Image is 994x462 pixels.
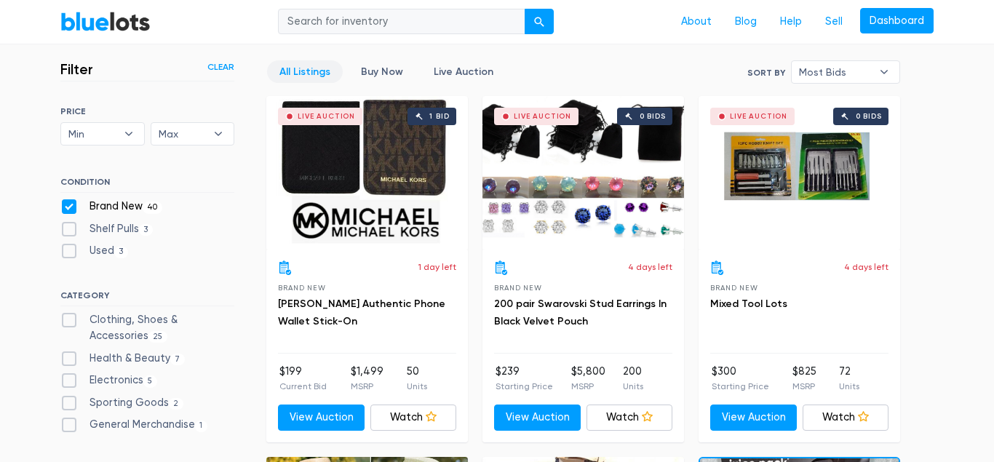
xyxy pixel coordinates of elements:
[60,373,157,389] label: Electronics
[768,8,814,36] a: Help
[278,298,445,327] a: [PERSON_NAME] Authentic Phone Wallet Stick-On
[60,221,153,237] label: Shelf Pulls
[747,66,785,79] label: Sort By
[712,380,769,393] p: Starting Price
[623,364,643,393] li: 200
[869,61,899,83] b: ▾
[114,247,128,258] span: 3
[860,8,934,34] a: Dashboard
[407,364,427,393] li: 50
[571,380,605,393] p: MSRP
[159,123,207,145] span: Max
[839,380,859,393] p: Units
[844,260,888,274] p: 4 days left
[60,395,183,411] label: Sporting Goods
[351,380,383,393] p: MSRP
[207,60,234,73] a: Clear
[856,113,882,120] div: 0 bids
[60,351,185,367] label: Health & Beauty
[60,243,128,259] label: Used
[351,364,383,393] li: $1,499
[143,375,157,387] span: 5
[279,364,327,393] li: $199
[407,380,427,393] p: Units
[792,364,816,393] li: $825
[640,113,666,120] div: 0 bids
[496,380,553,393] p: Starting Price
[68,123,116,145] span: Min
[496,364,553,393] li: $239
[587,405,673,431] a: Watch
[279,380,327,393] p: Current Bid
[628,260,672,274] p: 4 days left
[723,8,768,36] a: Blog
[429,113,449,120] div: 1 bid
[571,364,605,393] li: $5,800
[699,96,900,249] a: Live Auction 0 bids
[169,398,183,410] span: 2
[421,60,506,83] a: Live Auction
[203,123,234,145] b: ▾
[139,224,153,236] span: 3
[60,11,151,32] a: BlueLots
[803,405,889,431] a: Watch
[266,96,468,249] a: Live Auction 1 bid
[730,113,787,120] div: Live Auction
[814,8,854,36] a: Sell
[60,290,234,306] h6: CATEGORY
[514,113,571,120] div: Live Auction
[370,405,457,431] a: Watch
[143,202,162,213] span: 40
[792,380,816,393] p: MSRP
[494,298,667,327] a: 200 pair Swarovski Stud Earrings In Black Velvet Pouch
[60,417,207,433] label: General Merchandise
[710,405,797,431] a: View Auction
[710,284,758,292] span: Brand New
[278,284,325,292] span: Brand New
[349,60,416,83] a: Buy Now
[712,364,769,393] li: $300
[623,380,643,393] p: Units
[494,284,541,292] span: Brand New
[114,123,144,145] b: ▾
[418,260,456,274] p: 1 day left
[799,61,872,83] span: Most Bids
[494,405,581,431] a: View Auction
[839,364,859,393] li: 72
[60,177,234,193] h6: CONDITION
[60,60,93,78] h3: Filter
[60,199,162,215] label: Brand New
[669,8,723,36] a: About
[710,298,787,310] a: Mixed Tool Lots
[148,331,167,343] span: 25
[60,106,234,116] h6: PRICE
[170,354,185,365] span: 7
[278,9,525,35] input: Search for inventory
[278,405,365,431] a: View Auction
[482,96,684,249] a: Live Auction 0 bids
[195,421,207,432] span: 1
[60,312,234,343] label: Clothing, Shoes & Accessories
[298,113,355,120] div: Live Auction
[267,60,343,83] a: All Listings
